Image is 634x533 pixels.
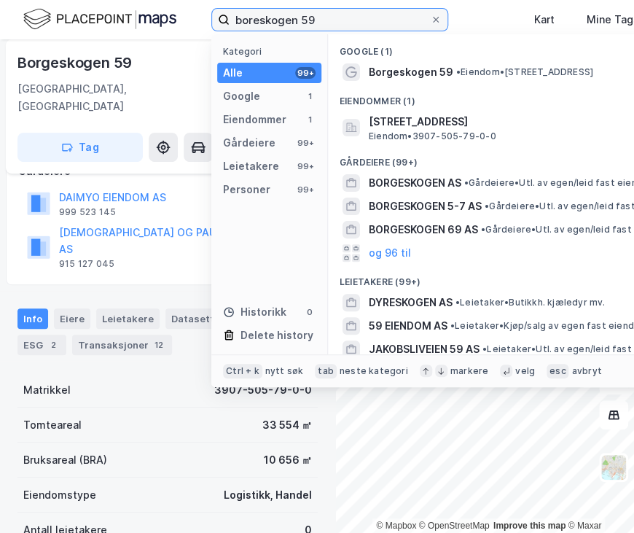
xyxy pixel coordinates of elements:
iframe: Chat Widget [561,463,634,533]
div: markere [450,365,488,377]
div: 99+ [295,160,316,172]
span: Leietaker • Butikkh. kjæledyr mv. [455,297,605,308]
div: Kategori [223,46,321,57]
div: 999 523 145 [59,206,116,218]
div: 99+ [295,67,316,79]
div: Logistikk, Handel [224,486,312,504]
span: • [482,343,487,354]
div: esc [547,364,569,378]
a: Improve this map [493,521,565,531]
span: BORGESKOGEN AS [369,174,461,192]
div: velg [515,365,535,377]
div: Eiere [54,308,90,329]
div: Leietakere [223,157,279,175]
div: 2 [46,338,60,352]
div: Transaksjoner [72,335,172,355]
div: ESG [17,335,66,355]
div: Info [17,308,48,329]
div: 3907-505-79-0-0 [214,381,312,399]
div: Delete history [240,327,313,344]
div: 12 [152,338,166,352]
div: 1 [304,90,316,102]
div: Google [223,87,260,105]
span: Eiendom • [STREET_ADDRESS] [456,66,593,78]
div: Datasett [165,308,238,329]
div: Eiendomstype [23,486,96,504]
div: avbryt [571,365,601,377]
div: nytt søk [265,365,304,377]
div: tab [315,364,337,378]
span: BORGESKOGEN 5-7 AS [369,198,482,215]
div: 1 [304,114,316,125]
span: Borgeskogen 59 [369,63,453,81]
div: 10 656 ㎡ [264,451,312,469]
div: 99+ [295,137,316,149]
a: Mapbox [376,521,416,531]
div: Kart [534,11,555,28]
span: • [481,224,485,235]
div: 0 [304,306,316,318]
span: • [464,177,469,188]
div: Ctrl + k [223,364,262,378]
div: neste kategori [340,365,408,377]
div: Historikk [223,303,286,321]
span: JAKOBSLIVEIEN 59 AS [369,341,480,358]
div: Kontrollprogram for chat [561,463,634,533]
span: • [485,201,489,211]
span: 59 EIENDOM AS [369,317,447,335]
span: DYRESKOGEN AS [369,294,453,311]
div: Bruksareal (BRA) [23,451,107,469]
div: Alle [223,64,243,82]
div: [GEOGRAPHIC_DATA], [GEOGRAPHIC_DATA] [17,80,223,115]
button: og 96 til [369,244,411,262]
span: Eiendom • 3907-505-79-0-0 [369,131,496,142]
span: BORGESKOGEN 69 AS [369,221,478,238]
div: Eiendommer [223,111,286,128]
div: 99+ [295,184,316,195]
img: Z [600,454,627,481]
img: logo.f888ab2527a4732fd821a326f86c7f29.svg [23,7,176,32]
input: Søk på adresse, matrikkel, gårdeiere, leietakere eller personer [230,9,430,31]
a: OpenStreetMap [419,521,490,531]
span: • [456,66,461,77]
div: Tomteareal [23,416,82,434]
div: 33 554 ㎡ [262,416,312,434]
div: Borgeskogen 59 [17,51,135,74]
span: • [450,320,455,331]
div: Matrikkel [23,381,71,399]
span: • [455,297,460,308]
div: Personer [223,181,270,198]
div: Leietakere [96,308,160,329]
div: 915 127 045 [59,258,114,270]
div: Gårdeiere [223,134,275,152]
button: Tag [17,133,143,162]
